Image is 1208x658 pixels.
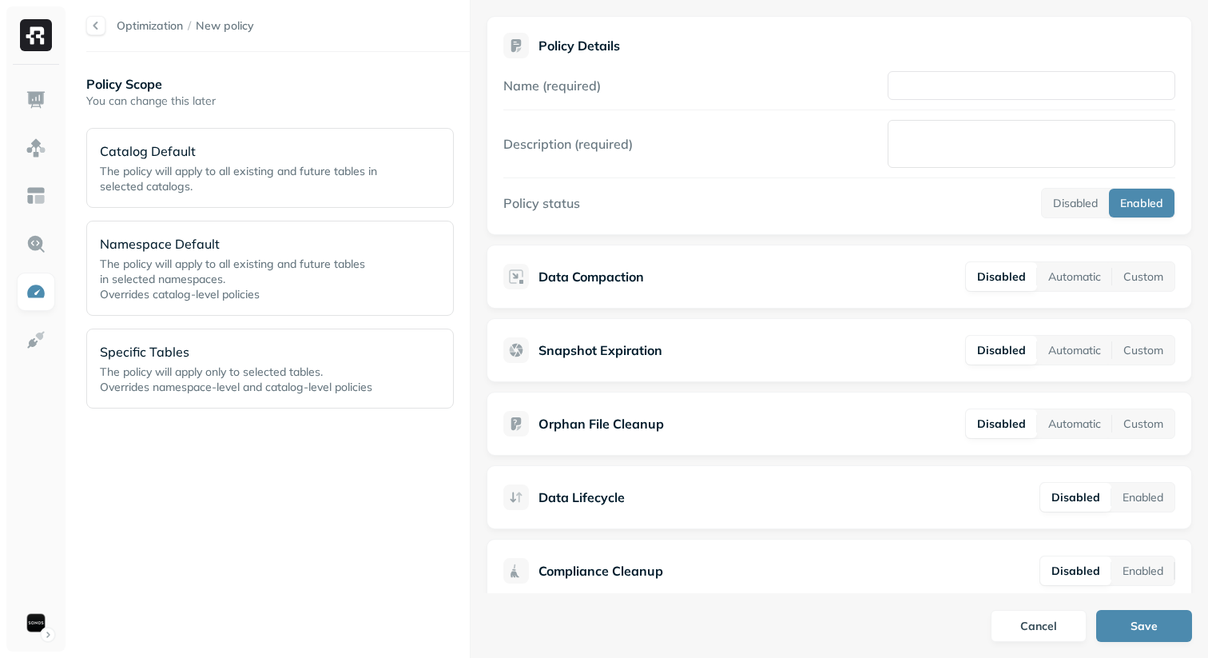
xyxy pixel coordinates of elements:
img: Sonos [25,612,47,634]
button: Enabled [1109,189,1174,217]
p: Policy Details [538,38,620,54]
button: Cancel [991,610,1087,642]
span: Overrides catalog-level policies [100,287,260,301]
button: Save [1096,610,1192,642]
p: Specific Tables [100,342,392,361]
p: Data Compaction [538,267,644,286]
p: Policy Scope [86,74,470,94]
button: Disabled [966,409,1037,438]
img: Asset Explorer [26,185,46,206]
p: Catalog Default [100,142,392,161]
button: Disabled [1040,483,1111,512]
span: The policy will apply to all existing and future tables [100,257,365,271]
button: Disabled [966,262,1037,291]
button: Custom [1112,262,1174,291]
p: Orphan File Cleanup [538,414,664,433]
span: The policy will apply to all existing and future tables in selected catalogs. [100,164,377,193]
p: Snapshot Expiration [538,341,662,360]
div: Catalog DefaultThe policy will apply to all existing and future tables in selected catalogs. [86,128,454,208]
div: Namespace DefaultThe policy will apply to all existing and future tablesin selected namespaces.Ov... [86,221,454,316]
label: Description (required) [503,136,633,152]
button: Disabled [966,336,1037,365]
span: New policy [196,18,254,34]
button: Enabled [1111,483,1174,512]
button: Enabled [1111,556,1174,585]
div: Specific TablesThe policy will apply only to selected tables.Overrides namespace-level and catalo... [86,329,454,409]
button: Disabled [1040,556,1111,585]
label: Policy status [503,195,580,211]
button: Automatic [1037,409,1112,438]
p: You can change this later [86,94,470,109]
span: Overrides namespace-level and catalog-level policies [100,380,372,394]
span: in selected namespaces. [100,272,225,286]
p: Namespace Default [100,234,392,253]
button: Custom [1112,336,1174,365]
p: Data Lifecycle [538,488,625,507]
img: Query Explorer [26,233,46,254]
img: Optimization [26,281,46,302]
img: Dashboard [26,90,46,110]
p: / [188,18,191,34]
p: Compliance Cleanup [538,561,663,580]
a: Optimization [117,18,183,33]
button: Automatic [1037,262,1112,291]
nav: breadcrumb [117,18,254,34]
span: The policy will apply only to selected tables. [100,365,323,379]
label: Name (required) [503,78,601,94]
img: Assets [26,138,46,158]
img: Integrations [26,329,46,350]
button: Custom [1112,409,1174,438]
button: Automatic [1037,336,1112,365]
button: Disabled [1042,189,1109,217]
img: Ryft [20,19,52,51]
